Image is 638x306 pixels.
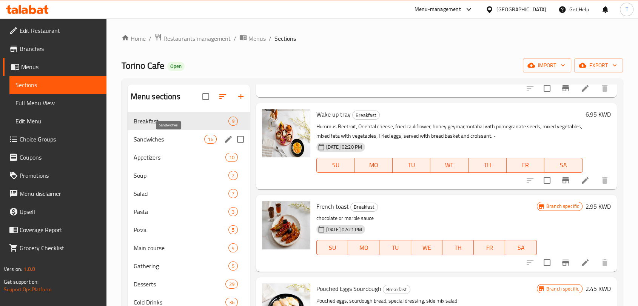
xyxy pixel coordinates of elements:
button: TH [468,158,507,173]
li: / [269,34,271,43]
a: Sections [9,76,106,94]
h6: 2.45 KWD [586,283,611,294]
p: Pouched eggs, sourdough bread, special dressing, side mix salad [316,296,537,306]
div: Pizza5 [128,221,250,239]
span: SA [508,242,533,253]
h2: Menu sections [131,91,180,102]
span: Sort sections [214,88,232,106]
a: Grocery Checklist [3,239,106,257]
h6: 6.95 KWD [586,109,611,120]
span: Menu disclaimer [20,189,100,198]
span: Full Menu View [15,98,100,108]
a: Restaurants management [154,34,231,43]
span: FR [477,242,502,253]
div: Breakfast9 [128,112,250,130]
div: items [228,117,238,126]
span: SA [547,160,579,171]
span: Select to update [539,255,555,271]
span: Appetizers [134,153,226,162]
span: Torino Cafe [122,57,164,74]
div: Salad7 [128,185,250,203]
div: Menu-management [415,5,461,14]
div: items [228,171,238,180]
span: T [625,5,628,14]
span: MO [351,242,376,253]
span: Promotions [20,171,100,180]
span: 2 [229,172,237,179]
span: Sections [15,80,100,89]
button: MO [354,158,393,173]
div: Soup [134,171,228,180]
div: Soup2 [128,166,250,185]
button: Branch-specific-item [556,254,575,272]
a: Support.OpsPlatform [4,284,52,294]
span: 7 [229,190,237,197]
span: Menus [21,62,100,71]
span: Open [167,63,185,69]
button: TU [379,240,411,255]
div: Gathering [134,261,228,271]
div: Main course4 [128,239,250,257]
div: items [204,135,216,144]
div: Desserts [134,280,226,289]
span: SU [320,242,345,253]
span: Edit Restaurant [20,26,100,35]
img: Wake up tray [262,109,310,157]
div: items [228,243,238,252]
li: / [149,34,151,43]
span: Version: [4,264,22,274]
button: TU [393,158,431,173]
span: Coverage Report [20,225,100,234]
span: WE [433,160,465,171]
span: 5 [229,226,237,234]
span: Sandwiches [134,135,205,144]
button: WE [430,158,468,173]
button: Branch-specific-item [556,79,575,97]
a: Menus [3,58,106,76]
div: items [228,189,238,198]
button: SA [505,240,536,255]
div: Sandwiches16edit [128,130,250,148]
span: 9 [229,118,237,125]
span: Menus [248,34,266,43]
div: items [228,207,238,216]
span: Edit Menu [15,117,100,126]
a: Edit menu item [581,84,590,93]
a: Choice Groups [3,130,106,148]
span: Coupons [20,153,100,162]
span: TH [472,160,504,171]
a: Coupons [3,148,106,166]
span: [DATE] 02:21 PM [323,226,365,233]
a: Branches [3,40,106,58]
h6: 2.95 KWD [586,201,611,212]
div: Appetizers10 [128,148,250,166]
div: items [225,280,237,289]
span: WE [414,242,439,253]
div: Open [167,62,185,71]
div: Breakfast [352,111,380,120]
p: chocolate or marble sauce [316,214,537,223]
span: French toast [316,201,349,212]
button: delete [596,171,614,189]
nav: breadcrumb [122,34,623,43]
span: Branch specific [543,203,582,210]
div: Pasta3 [128,203,250,221]
span: Choice Groups [20,135,100,144]
a: Promotions [3,166,106,185]
button: SU [316,158,355,173]
span: Breakfast [383,285,410,294]
button: edit [223,134,234,145]
span: Pizza [134,225,228,234]
span: 10 [226,154,237,161]
div: Desserts29 [128,275,250,293]
span: Wake up tray [316,109,351,120]
span: TU [382,242,408,253]
button: WE [411,240,442,255]
div: Breakfast [383,285,410,294]
span: Main course [134,243,228,252]
a: Home [122,34,146,43]
p: Hummus Beetroit, Oriental cheese, fried cauliflower, honey geymar,motabal with pomegranate seeds,... [316,122,583,141]
a: Coverage Report [3,221,106,239]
